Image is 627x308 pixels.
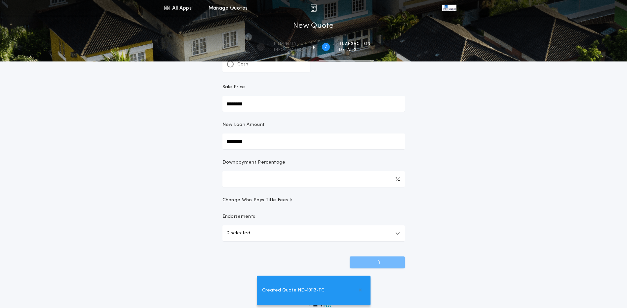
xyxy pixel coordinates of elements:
p: Sale Price [222,84,245,91]
button: Change Who Pays Title Fees [222,197,405,204]
span: information [274,47,305,53]
p: 0 selected [226,229,250,237]
h2: 2 [325,44,327,50]
input: Sale Price [222,96,405,112]
span: Transaction [339,41,371,47]
span: Property [274,41,305,47]
button: 0 selected [222,225,405,241]
p: Downpayment Percentage [222,159,286,166]
img: vs-icon [442,5,456,11]
p: New Loan Amount [222,122,265,128]
input: Downpayment Percentage [222,171,405,187]
img: img [310,4,317,12]
span: Change Who Pays Title Fees [222,197,294,204]
h1: New Quote [293,21,333,31]
span: details [339,47,371,53]
span: Created Quote ND-10113-TC [262,287,325,294]
p: Endorsements [222,213,405,220]
p: Cash [237,61,248,68]
input: New Loan Amount [222,134,405,149]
